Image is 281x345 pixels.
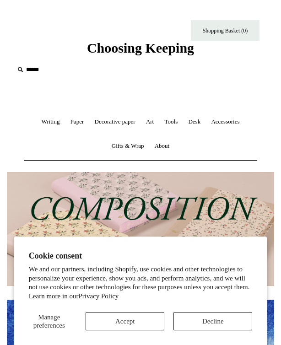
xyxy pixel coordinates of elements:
a: Privacy Policy [78,292,119,300]
a: Accessories [206,110,244,134]
button: Accept [86,312,164,330]
a: Decorative paper [90,110,140,134]
button: Manage preferences [22,312,76,330]
a: Desk [184,110,205,134]
button: Decline [173,312,252,330]
span: Choosing Keeping [87,40,194,55]
img: 202302 Composition ledgers.jpg__PID:69722ee6-fa44-49dd-a067-31375e5d54ec [7,172,274,286]
a: Tools [160,110,182,134]
a: Writing [37,110,64,134]
p: We and our partners, including Shopify, use cookies and other technologies to personalize your ex... [29,265,253,301]
h2: Cookie consent [29,251,253,261]
a: Choosing Keeping [87,48,194,54]
span: Manage preferences [33,313,65,329]
a: Gifts & Wrap [107,134,149,158]
a: Art [141,110,158,134]
a: Shopping Basket (0) [191,20,259,41]
a: Paper [66,110,89,134]
a: About [150,134,174,158]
